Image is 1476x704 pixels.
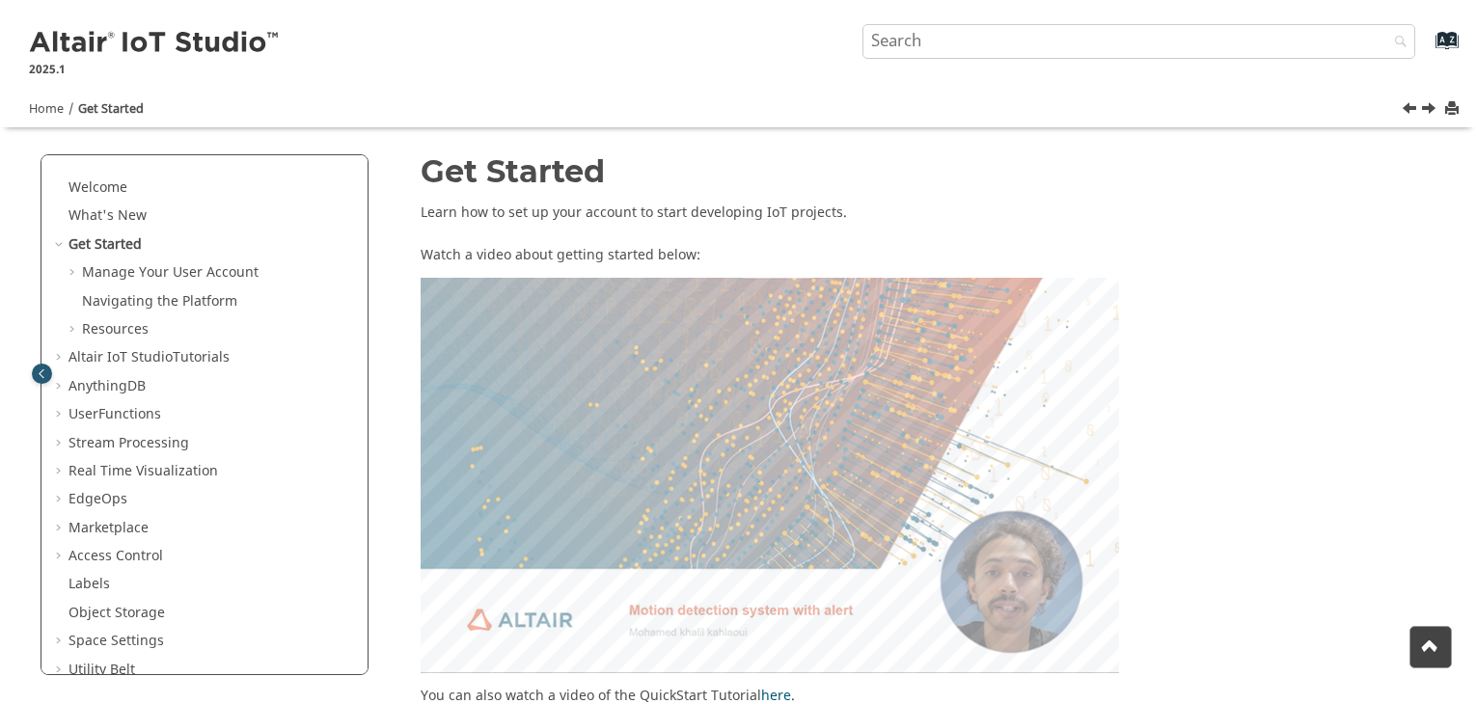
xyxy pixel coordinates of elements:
[53,434,68,453] span: Expand Stream Processing
[53,661,68,680] span: Expand Utility Belt
[98,404,161,424] span: Functions
[68,433,189,453] a: Stream Processing
[1404,99,1419,122] a: Previous topic: What's New
[53,405,68,424] span: Expand UserFunctions
[82,291,237,311] a: Navigating the Platform
[68,546,163,566] a: Access Control
[53,519,68,538] span: Expand Marketplace
[67,263,82,283] span: Expand Manage Your User Account
[32,364,52,384] button: Toggle publishing table of content
[53,632,68,651] span: Expand Space Settings
[68,574,110,594] a: Labels
[53,235,68,255] span: Collapse Get Started
[68,347,230,367] a: Altair IoT StudioTutorials
[68,234,142,255] a: Get Started
[68,489,127,509] a: EdgeOps
[53,462,68,481] span: Expand Real Time Visualization
[862,24,1416,59] input: Search query
[82,262,259,283] a: Manage Your User Account
[68,660,135,680] a: Utility Belt
[68,631,164,651] a: Space Settings
[1423,99,1438,122] a: Next topic: Manage Your User Account
[29,28,282,59] img: Altair IoT Studio
[82,319,149,339] a: Resources
[53,348,68,367] span: Expand Altair IoT StudioTutorials
[67,320,82,339] span: Expand Resources
[68,518,149,538] a: Marketplace
[68,461,218,481] a: Real Time Visualization
[1446,96,1462,122] button: Print this page
[68,177,127,198] a: Welcome
[68,347,173,367] span: Altair IoT Studio
[421,203,1436,223] p: Learn how to set up your account to start developing IoT projects.
[53,490,68,509] span: Expand EdgeOps
[68,404,161,424] a: UserFunctions
[53,377,68,396] span: Expand AnythingDB
[78,100,144,118] a: Get Started
[68,376,146,396] a: AnythingDB
[68,603,165,623] a: Object Storage
[1405,40,1448,60] a: Go to index terms page
[1369,24,1423,62] button: Search
[421,246,1436,265] p: Watch a video about getting started below:
[421,154,1436,188] h1: Get Started
[53,547,68,566] span: Expand Access Control
[29,61,282,78] p: 2025.1
[421,278,1119,673] img: raspberry_pi_video_preview.png
[29,100,64,118] a: Home
[68,205,147,226] a: What's New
